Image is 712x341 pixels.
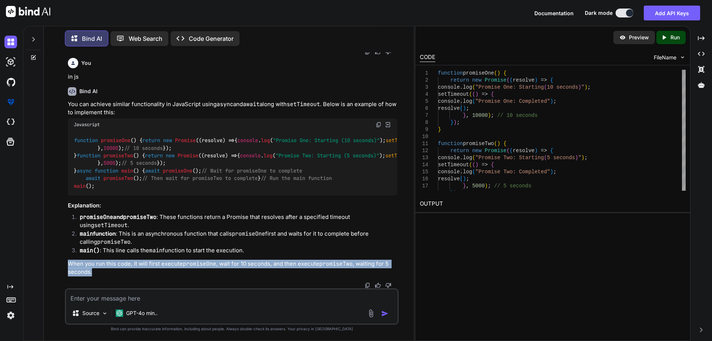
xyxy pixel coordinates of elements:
[485,77,507,83] span: Promise
[459,176,462,182] span: (
[466,112,469,118] span: ,
[472,91,475,97] span: (
[145,152,163,159] span: return
[454,119,456,125] span: )
[121,167,133,174] span: main
[459,105,462,111] span: (
[80,213,156,220] strong: and
[420,70,428,77] div: 1
[585,9,613,17] span: Dark mode
[420,126,428,133] div: 9
[420,105,428,112] div: 6
[488,183,491,189] span: ;
[494,141,497,147] span: (
[654,54,676,61] span: FileName
[163,137,172,144] span: new
[438,84,460,90] span: console
[4,76,17,88] img: githubDark
[456,119,459,125] span: ;
[463,176,466,182] span: )
[376,122,382,128] img: copy
[199,137,234,144] span: ( ) =>
[420,154,428,161] div: 13
[466,183,469,189] span: ,
[510,148,512,154] span: (
[459,84,462,90] span: .
[475,169,550,175] span: "Promise Two: Completed"
[494,70,497,76] span: (
[232,230,265,237] code: promiseOne
[80,230,116,237] strong: function
[121,160,157,167] span: // 5 seconds
[507,77,510,83] span: (
[175,137,196,144] span: Promise
[74,122,100,128] span: Javascript
[385,282,391,288] img: dislike
[365,282,370,288] img: copy
[204,152,225,159] span: resolve
[4,96,17,108] img: premium
[420,112,428,119] div: 7
[420,147,428,154] div: 12
[463,98,472,104] span: log
[77,152,100,159] span: function
[97,238,131,246] code: promiseTwo
[463,70,494,76] span: promiseOne
[80,213,113,221] code: promiseOne
[581,155,584,161] span: )
[491,162,494,168] span: {
[420,84,428,91] div: 3
[116,309,123,317] img: GPT-4o mini
[129,34,162,43] p: Web Search
[584,155,587,161] span: ;
[438,91,469,97] span: setTimeout
[475,98,550,104] span: "Promise One: Completed"
[145,167,160,174] span: await
[261,137,270,144] span: log
[450,190,453,196] span: }
[237,137,258,144] span: console
[74,137,578,190] code: ( ) { ( { . ( ); ( { . ( ); (); }, ); }); } ( ) { ( { . ( ); ( { . ( ); (); }, ); }); } ( ) { ();...
[367,309,375,318] img: attachment
[74,137,98,144] span: function
[103,145,118,151] span: 10000
[438,70,463,76] span: function
[463,141,494,147] span: promiseTwo
[68,73,397,81] p: in js
[142,175,258,182] span: // Then wait for promiseTwo to complete
[86,175,100,182] span: await
[201,152,237,159] span: ( ) =>
[101,137,131,144] span: promiseOne
[494,183,531,189] span: // 5 seconds
[454,190,456,196] span: )
[550,148,553,154] span: {
[123,213,156,221] code: promiseTwo
[94,222,128,229] code: setTimeout
[463,105,466,111] span: )
[510,77,512,83] span: (
[240,152,261,159] span: console
[497,112,537,118] span: // 10 seconds
[438,141,463,147] span: function
[459,169,462,175] span: .
[550,77,553,83] span: {
[472,155,475,161] span: (
[547,84,578,90] span: 10 seconds
[497,141,500,147] span: )
[178,152,198,159] span: Promise
[472,162,475,168] span: (
[163,167,192,174] span: promiseOne
[80,230,93,237] code: main
[124,145,163,151] span: // 10 seconds
[385,49,391,55] img: dislike
[512,77,534,83] span: resolve
[74,230,397,246] li: : This is an asynchronous function that calls first and waits for it to complete before calling .
[450,119,453,125] span: }
[507,148,510,154] span: (
[584,84,587,90] span: )
[4,309,17,322] img: settings
[6,6,50,17] img: Bind AI
[541,148,547,154] span: =>
[534,10,574,16] span: Documentation
[469,162,472,168] span: (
